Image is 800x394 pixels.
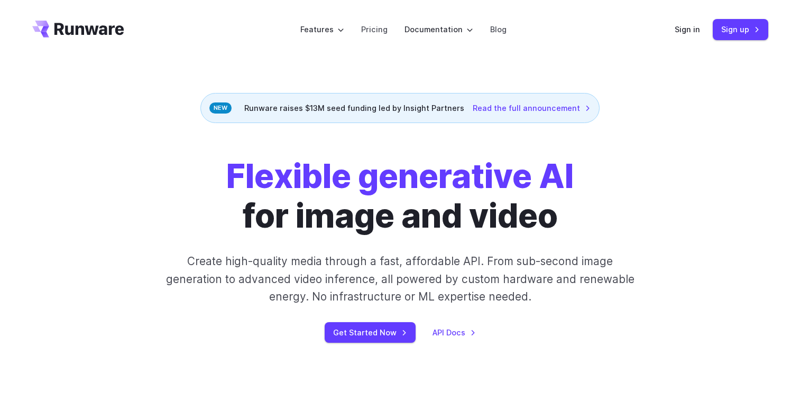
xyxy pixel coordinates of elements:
a: Pricing [361,23,388,35]
a: Read the full announcement [473,102,591,114]
a: Go to / [32,21,124,37]
a: API Docs [433,326,476,339]
h1: for image and video [226,157,574,236]
a: Sign in [675,23,700,35]
a: Blog [490,23,507,35]
strong: Flexible generative AI [226,156,574,196]
a: Get Started Now [325,322,416,343]
a: Sign up [713,19,768,40]
div: Runware raises $13M seed funding led by Insight Partners [200,93,600,123]
label: Features [300,23,344,35]
label: Documentation [404,23,473,35]
p: Create high-quality media through a fast, affordable API. From sub-second image generation to adv... [164,252,636,305]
